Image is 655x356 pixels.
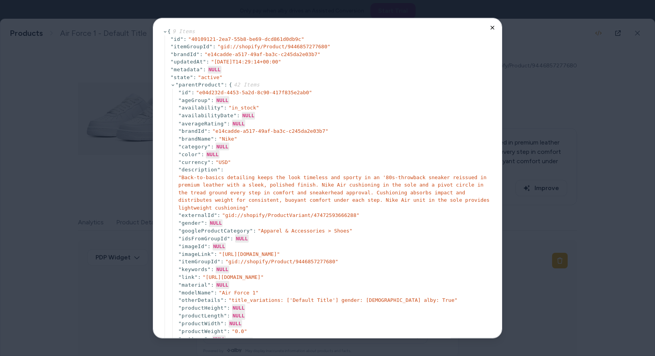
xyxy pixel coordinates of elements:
[219,136,237,141] span: " Nike "
[216,281,229,289] div: NULL
[211,281,214,289] div: :
[207,335,211,343] div: :
[258,228,352,234] span: " Apparel & Accessories > Shoes "
[211,158,214,166] div: :
[232,328,247,334] span: " 0.0 "
[178,251,214,257] span: " imageLink "
[203,274,264,280] span: " [URL][DOMAIN_NAME] "
[193,73,196,81] div: :
[207,127,211,135] div: :
[198,273,201,281] div: :
[212,128,328,134] span: " e14cadde-a517-49af-ba3c-c245da2e03b7 "
[221,258,224,266] div: :
[230,235,234,243] div: :
[170,59,206,65] span: " updatedAt "
[219,289,258,295] span: " Air Force 1 "
[222,212,359,218] span: " gid://shopify/ProductVariant/47472593666288 "
[178,212,217,218] span: " externalId "
[221,166,224,174] div: :
[178,159,211,165] span: " currency "
[178,89,191,95] span: " id "
[178,297,224,303] span: " otherDetails "
[207,243,211,250] div: :
[211,96,214,104] div: :
[229,82,260,88] span: {
[216,265,229,273] div: NULL
[178,282,211,288] span: " material "
[227,328,230,335] div: :
[178,328,227,334] span: " productWeight "
[198,74,223,80] span: " active "
[227,304,230,312] div: :
[178,136,214,141] span: " brandName "
[178,321,224,326] span: " productWidth "
[178,305,227,311] span: " productHeight "
[178,220,204,226] span: " gender "
[224,104,227,112] div: :
[235,234,249,242] div: NULL
[184,35,187,43] div: :
[232,120,246,127] div: NULL
[196,89,312,95] span: " e04d232d-4453-5a2d-8c90-417f835e2ab0 "
[204,219,207,227] div: :
[242,112,255,120] div: NULL
[214,250,217,258] div: :
[216,143,229,150] div: NULL
[212,242,226,250] div: NULL
[208,65,221,73] div: NULL
[216,96,229,104] div: NULL
[237,112,240,120] div: :
[171,28,195,34] span: 9 Items
[175,82,224,88] span: " parentProduct "
[178,336,207,342] span: " pattern "
[178,120,227,126] span: " averageRating "
[206,58,209,66] div: :
[211,143,214,150] div: :
[168,28,195,34] span: {
[203,66,206,74] div: :
[228,105,259,111] span: " in_stock "
[200,50,203,58] div: :
[170,67,203,72] span: " metadata "
[170,74,193,80] span: " state "
[178,113,237,118] span: " availabilityDate "
[178,152,201,157] span: " color "
[170,44,212,49] span: " itemGroupId "
[201,151,204,159] div: :
[178,174,489,210] span: " Back-to-basics detailing keeps the look timeless and sporty in an '80s-throwback sneaker reissu...
[212,43,216,51] div: :
[225,259,338,264] span: " gid://shopify/Product/9446857277680 "
[178,266,211,272] span: " keywords "
[178,274,198,280] span: " link "
[214,289,217,296] div: :
[228,320,242,328] div: NULL
[216,159,231,165] span: " USD "
[232,82,260,88] span: 42 Items
[211,266,214,273] div: :
[253,227,256,235] div: :
[232,304,246,312] div: NULL
[178,259,220,264] span: " itemGroupId "
[204,51,320,57] span: " e14cadde-a517-49af-ba3c-c245da2e03b7 "
[206,150,220,158] div: NULL
[178,228,253,234] span: " googleProductCategory "
[178,313,227,319] span: " productLength "
[178,105,224,111] span: " availability "
[170,36,183,42] span: " id "
[214,135,217,143] div: :
[232,312,246,319] div: NULL
[188,36,304,42] span: " 40109121-2ea7-55b8-be69-dcd861d0db9c "
[191,88,195,96] div: :
[224,81,227,89] div: :
[224,320,227,328] div: :
[178,97,211,103] span: " ageGroup "
[219,251,280,257] span: " [URL][DOMAIN_NAME] "
[209,219,223,227] div: NULL
[178,167,220,173] span: " description "
[211,59,281,65] span: " [DATE]T14:29:14+00:00 "
[217,211,220,219] div: :
[224,296,227,304] div: :
[228,297,457,303] span: " title_variations: ['Default Title'] gender: [DEMOGRAPHIC_DATA] alby: True "
[227,120,230,127] div: :
[218,44,331,49] span: " gid://shopify/Product/9446857277680 "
